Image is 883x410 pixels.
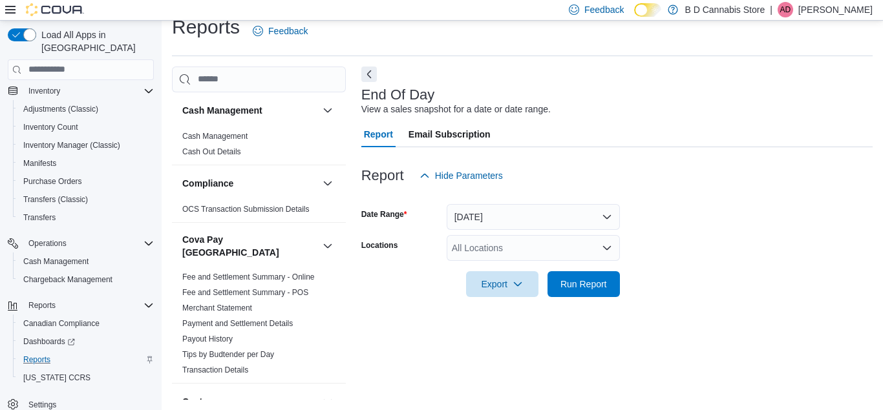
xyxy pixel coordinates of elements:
span: OCS Transaction Submission Details [182,204,310,214]
button: Export [466,271,538,297]
button: Transfers [13,209,159,227]
a: Reports [18,352,56,367]
button: Inventory Count [13,118,159,136]
a: Fee and Settlement Summary - Online [182,272,315,282]
a: Inventory Manager (Classic) [18,138,125,153]
button: Open list of options [602,243,612,253]
a: Transaction Details [182,365,248,374]
a: Purchase Orders [18,174,87,189]
a: Transfers (Classic) [18,192,93,207]
button: [US_STATE] CCRS [13,369,159,387]
span: Tips by Budtender per Day [182,349,274,360]
span: Cash Management [182,131,248,141]
h1: Reports [172,14,240,40]
button: Adjustments (Classic) [13,100,159,118]
span: Dashboards [18,334,154,349]
span: Inventory [28,86,60,96]
button: Reports [23,298,61,313]
a: Fee and Settlement Summary - POS [182,288,308,297]
a: Inventory Count [18,119,83,135]
span: Reports [18,352,154,367]
a: Cash Out Details [182,147,241,156]
a: Canadian Compliance [18,316,105,331]
span: Transfers (Classic) [23,194,88,205]
a: Feedback [248,18,313,44]
a: Adjustments (Classic) [18,101,103,117]
h3: Compliance [182,177,233,190]
span: Run Report [560,278,607,291]
span: Transfers [23,212,56,223]
span: Fee and Settlement Summary - POS [182,287,308,298]
a: Payout History [182,334,233,343]
div: Compliance [172,201,346,222]
button: Reports [3,296,159,314]
button: Inventory [23,83,65,99]
a: Tips by Budtender per Day [182,350,274,359]
button: Manifests [13,154,159,172]
a: [US_STATE] CCRS [18,370,96,385]
a: Merchant Statement [182,303,252,313]
span: Email Subscription [409,121,491,147]
a: Dashboards [13,333,159,351]
span: Cash Out Details [182,147,241,157]
div: View a sales snapshot for a date or date range. [361,103,551,116]
span: Reports [23,354,50,365]
button: Reports [13,351,159,369]
span: Canadian Compliance [18,316,154,331]
div: Cash Management [172,128,346,165]
span: Fee and Settlement Summary - Online [182,272,315,282]
button: Compliance [320,176,335,191]
a: OCS Transaction Submission Details [182,205,310,214]
span: Operations [28,238,67,249]
button: Compliance [182,177,317,190]
span: Merchant Statement [182,303,252,313]
a: Cash Management [182,132,248,141]
input: Dark Mode [634,3,661,17]
a: Dashboards [18,334,80,349]
button: Cova Pay [GEOGRAPHIC_DATA] [320,238,335,254]
button: Inventory Manager (Classic) [13,136,159,154]
h3: Cova Pay [GEOGRAPHIC_DATA] [182,233,317,259]
button: Next [361,67,377,82]
span: Chargeback Management [23,274,112,285]
span: Inventory Count [23,122,78,132]
button: Cash Management [320,103,335,118]
h3: Report [361,168,404,183]
span: Reports [28,300,56,311]
span: Cash Management [18,254,154,269]
span: Transfers [18,210,154,225]
span: Cash Management [23,256,89,267]
button: Cash Management [13,252,159,271]
p: [PERSON_NAME] [798,2,873,17]
span: Washington CCRS [18,370,154,385]
button: Run Report [548,271,620,297]
img: Cova [26,3,84,16]
span: Operations [23,236,154,251]
button: Transfers (Classic) [13,190,159,209]
label: Locations [361,240,398,251]
span: Purchase Orders [23,176,82,187]
button: Hide Parameters [414,163,508,189]
span: Hide Parameters [435,169,503,182]
span: Transaction Details [182,365,248,375]
a: Chargeback Management [18,272,118,287]
span: Manifests [23,158,56,169]
p: | [770,2,772,17]
span: Report [364,121,393,147]
label: Date Range [361,209,407,220]
span: Inventory Count [18,119,154,135]
h3: Cash Management [182,104,262,117]
span: Dashboards [23,336,75,347]
span: Feedback [268,25,308,37]
span: Inventory Manager (Classic) [23,140,120,150]
span: Purchase Orders [18,174,154,189]
span: Adjustments (Classic) [18,101,154,117]
span: Payout History [182,334,233,344]
span: Settings [28,400,56,410]
button: Chargeback Management [13,271,159,289]
div: Aman Dhillon [778,2,793,17]
span: Transfers (Classic) [18,192,154,207]
span: Feedback [584,3,624,16]
div: Cova Pay [GEOGRAPHIC_DATA] [172,269,346,383]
